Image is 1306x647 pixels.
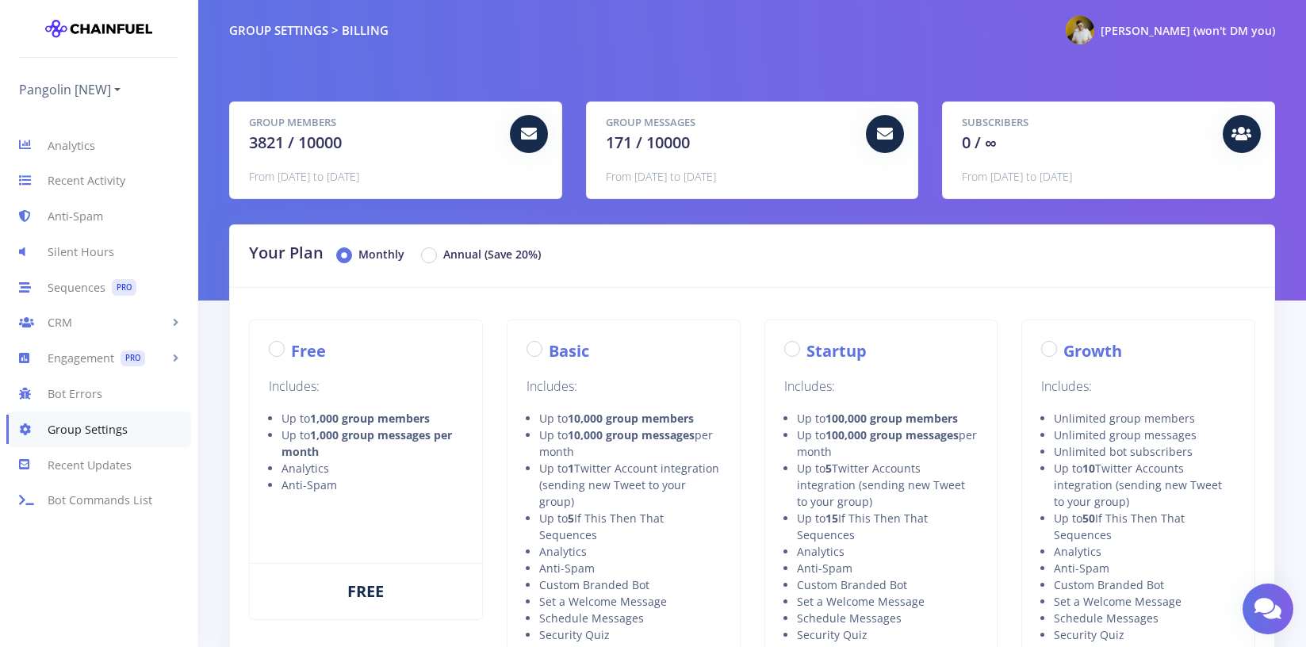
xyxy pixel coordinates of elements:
[281,477,463,493] li: Anti-Spam
[347,580,384,602] span: FREE
[1082,511,1095,526] strong: 50
[1054,443,1235,460] li: Unlimited bot subscribers
[249,132,342,153] span: 3821 / 10000
[606,132,690,153] span: 171 / 10000
[797,427,979,460] li: Up to per month
[269,376,463,397] p: Includes:
[249,115,498,131] h5: Group Members
[229,21,389,40] div: Group Settings > Billing
[121,350,145,367] span: PRO
[539,626,721,643] li: Security Quiz
[1063,339,1122,363] label: Growth
[539,410,721,427] li: Up to
[962,169,1072,184] span: From [DATE] to [DATE]
[443,246,541,265] label: Annual (Save 20%)
[310,411,430,426] strong: 1,000 group members
[1054,510,1235,543] li: Up to If This Then That Sequences
[527,376,721,397] p: Includes:
[797,593,979,610] li: Set a Welcome Message
[1101,23,1275,38] span: [PERSON_NAME] (won't DM you)
[1054,410,1235,427] li: Unlimited group members
[539,510,721,543] li: Up to If This Then That Sequences
[568,411,694,426] strong: 10,000 group members
[281,410,463,427] li: Up to
[549,339,589,363] label: Basic
[45,13,152,44] img: chainfuel-logo
[539,427,721,460] li: Up to per month
[825,427,959,442] strong: 100,000 group messages
[539,576,721,593] li: Custom Branded Bot
[19,77,121,102] a: Pangolin [NEW]
[962,115,1211,131] h5: Subscribers
[606,115,855,131] h5: Group Messages
[281,460,463,477] li: Analytics
[568,511,574,526] strong: 5
[1054,427,1235,443] li: Unlimited group messages
[806,339,867,363] label: Startup
[6,412,191,447] a: Group Settings
[281,427,452,459] strong: 1,000 group messages per month
[291,339,326,363] label: Free
[606,169,716,184] span: From [DATE] to [DATE]
[1054,626,1235,643] li: Security Quiz
[539,593,721,610] li: Set a Welcome Message
[797,510,979,543] li: Up to If This Then That Sequences
[1041,376,1235,397] p: Includes:
[539,460,721,510] li: Up to Twitter Account integration (sending new Tweet to your group)
[797,560,979,576] li: Anti-Spam
[797,610,979,626] li: Schedule Messages
[1053,13,1275,48] a: @ErichJH Photo [PERSON_NAME] (won't DM you)
[249,241,1255,265] h2: Your Plan
[539,560,721,576] li: Anti-Spam
[112,279,136,296] span: PRO
[281,427,463,460] li: Up to
[825,411,958,426] strong: 100,000 group members
[1054,593,1235,610] li: Set a Welcome Message
[1054,560,1235,576] li: Anti-Spam
[797,626,979,643] li: Security Quiz
[568,427,695,442] strong: 10,000 group messages
[797,576,979,593] li: Custom Branded Bot
[1066,16,1094,44] img: @ErichJH Photo
[797,460,979,510] li: Up to Twitter Accounts integration (sending new Tweet to your group)
[797,410,979,427] li: Up to
[784,376,979,397] p: Includes:
[539,610,721,626] li: Schedule Messages
[1082,461,1095,476] strong: 10
[825,461,832,476] strong: 5
[1054,460,1235,510] li: Up to Twitter Accounts integration (sending new Tweet to your group)
[249,169,359,184] span: From [DATE] to [DATE]
[797,543,979,560] li: Analytics
[1054,610,1235,626] li: Schedule Messages
[1054,576,1235,593] li: Custom Branded Bot
[1054,543,1235,560] li: Analytics
[358,246,404,265] label: Monthly
[568,461,574,476] strong: 1
[962,132,996,153] span: 0 / ∞
[825,511,838,526] strong: 15
[539,543,721,560] li: Analytics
